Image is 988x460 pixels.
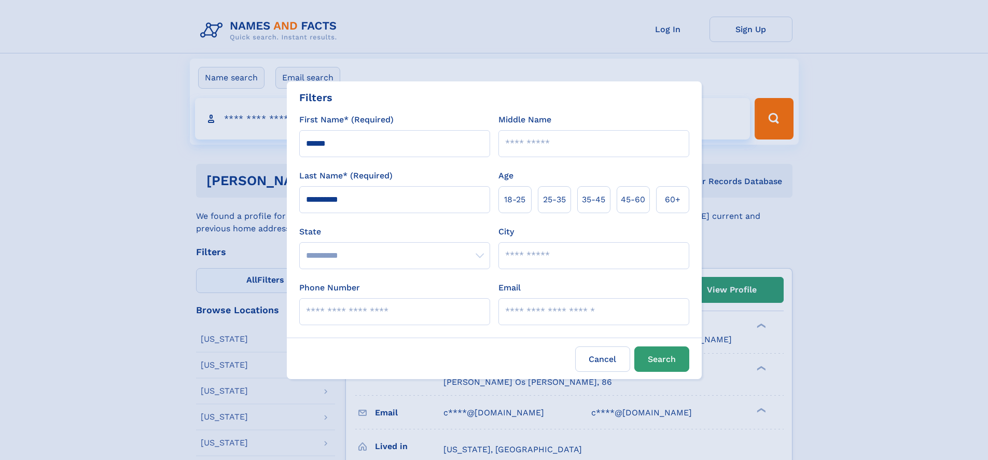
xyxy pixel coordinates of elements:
[498,226,514,238] label: City
[621,193,645,206] span: 45‑60
[299,282,360,294] label: Phone Number
[299,114,394,126] label: First Name* (Required)
[299,170,393,182] label: Last Name* (Required)
[634,346,689,372] button: Search
[498,170,513,182] label: Age
[582,193,605,206] span: 35‑45
[575,346,630,372] label: Cancel
[299,226,490,238] label: State
[299,90,332,105] div: Filters
[665,193,680,206] span: 60+
[543,193,566,206] span: 25‑35
[498,282,521,294] label: Email
[498,114,551,126] label: Middle Name
[504,193,525,206] span: 18‑25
